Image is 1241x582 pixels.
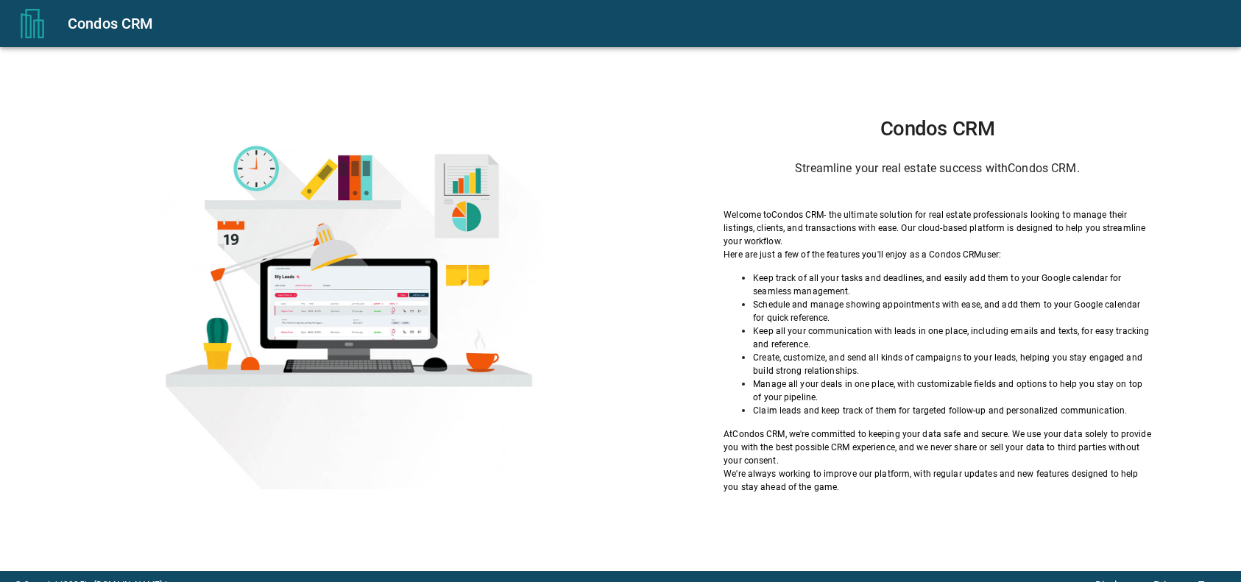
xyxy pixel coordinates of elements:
[724,427,1151,467] p: At Condos CRM , we're committed to keeping your data safe and secure. We use your data solely to ...
[753,298,1151,324] p: Schedule and manage showing appointments with ease, and add them to your Google calendar for quic...
[753,377,1151,404] p: Manage all your deals in one place, with customizable fields and options to help you stay on top ...
[724,158,1151,179] h6: Streamline your real estate success with Condos CRM .
[753,324,1151,351] p: Keep all your communication with leads in one place, including emails and texts, for easy trackin...
[753,272,1151,298] p: Keep track of all your tasks and deadlines, and easily add them to your Google calendar for seaml...
[753,404,1151,417] p: Claim leads and keep track of them for targeted follow-up and personalized communication.
[753,351,1151,377] p: Create, customize, and send all kinds of campaigns to your leads, helping you stay engaged and bu...
[724,117,1151,141] h1: Condos CRM
[724,248,1151,261] p: Here are just a few of the features you'll enjoy as a Condos CRM user:
[724,208,1151,248] p: Welcome to Condos CRM - the ultimate solution for real estate professionals looking to manage the...
[724,467,1151,494] p: We're always working to improve our platform, with regular updates and new features designed to h...
[68,12,1223,35] div: Condos CRM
